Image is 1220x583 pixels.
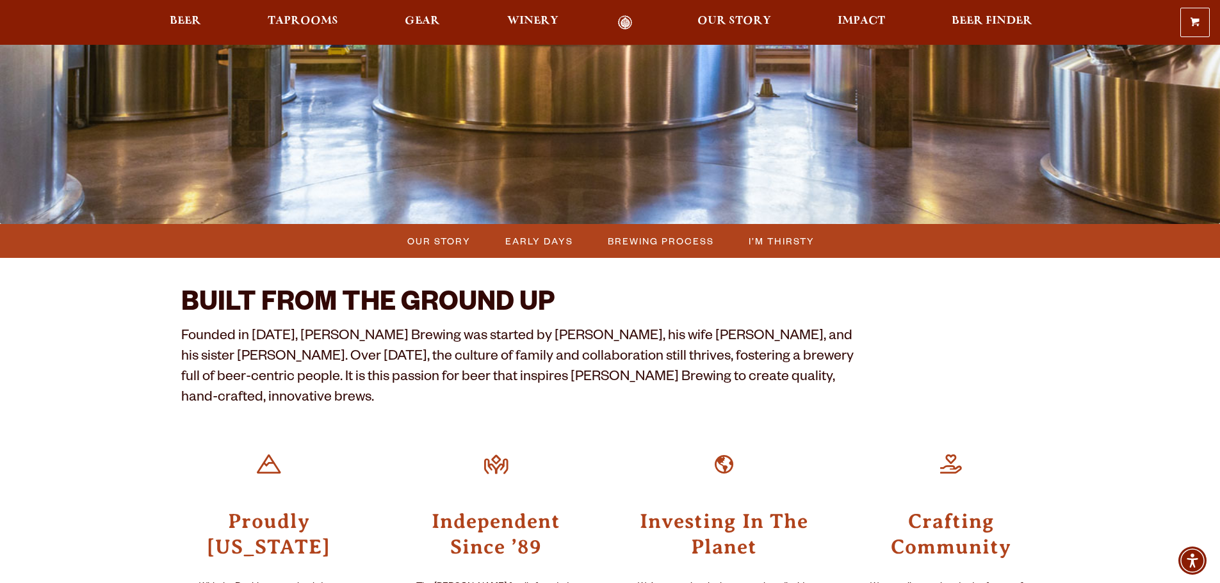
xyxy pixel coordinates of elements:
a: Brewing Process [600,232,720,250]
a: I’m Thirsty [741,232,821,250]
span: Early Days [505,232,573,250]
a: Our Story [400,232,477,250]
a: Our Story [689,15,779,30]
span: Our Story [407,232,471,250]
span: Taprooms [268,16,338,26]
span: Beer [170,16,201,26]
h2: BUILT FROM THE GROUND UP [181,290,858,321]
div: Accessibility Menu [1178,547,1207,575]
h3: Independent Since ’89 [409,507,585,559]
a: Early Days [498,232,580,250]
a: Gear [396,15,448,30]
span: I’m Thirsty [749,232,815,250]
h3: Proudly [US_STATE] [181,507,357,559]
a: Beer [161,15,209,30]
p: Founded in [DATE], [PERSON_NAME] Brewing was started by [PERSON_NAME], his wife [PERSON_NAME], an... [181,328,858,410]
a: Winery [499,15,567,30]
h3: Crafting Community [863,507,1039,559]
span: Winery [507,16,558,26]
a: Beer Finder [943,15,1041,30]
span: Brewing Process [608,232,714,250]
h3: Investing In The Planet [636,507,812,559]
a: Impact [829,15,893,30]
span: Our Story [697,16,771,26]
a: Odell Home [601,15,649,30]
span: Gear [405,16,440,26]
a: Taprooms [259,15,346,30]
span: Beer Finder [952,16,1032,26]
span: Impact [838,16,885,26]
